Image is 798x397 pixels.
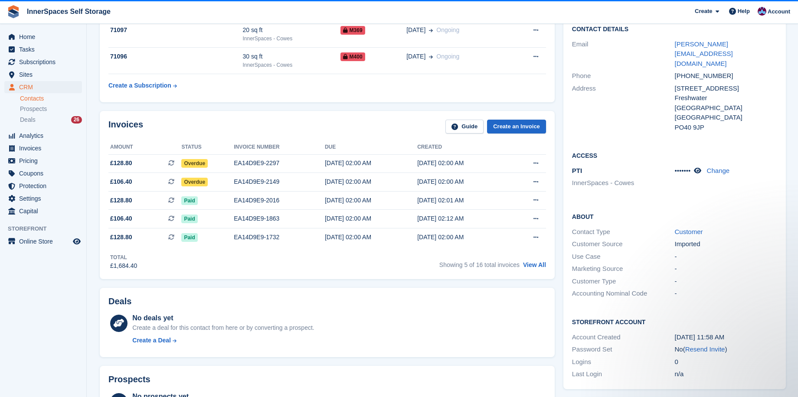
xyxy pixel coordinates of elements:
[572,84,675,133] div: Address
[108,140,181,154] th: Amount
[19,180,71,192] span: Protection
[487,120,546,134] a: Create an Invoice
[325,177,417,186] div: [DATE] 02:00 AM
[675,357,778,367] div: 0
[436,26,459,33] span: Ongoing
[181,215,197,223] span: Paid
[108,374,150,384] h2: Prospects
[4,142,82,154] a: menu
[110,159,132,168] span: £128.80
[572,167,582,174] span: PTI
[572,317,777,326] h2: Storefront Account
[572,227,675,237] div: Contact Type
[675,277,778,286] div: -
[325,140,417,154] th: Due
[340,26,365,35] span: M369
[19,130,71,142] span: Analytics
[572,332,675,342] div: Account Created
[108,81,171,90] div: Create a Subscription
[572,26,777,33] h2: Contact Details
[4,68,82,81] a: menu
[4,180,82,192] a: menu
[242,35,340,42] div: InnerSpaces - Cowes
[19,142,71,154] span: Invoices
[572,369,675,379] div: Last Login
[4,81,82,93] a: menu
[675,123,778,133] div: PO40 9JP
[4,167,82,179] a: menu
[132,336,314,345] a: Create a Deal
[572,357,675,367] div: Logins
[675,93,778,103] div: Freshwater
[4,56,82,68] a: menu
[572,71,675,81] div: Phone
[19,81,71,93] span: CRM
[325,233,417,242] div: [DATE] 02:00 AM
[242,26,340,35] div: 20 sq ft
[181,140,234,154] th: Status
[19,235,71,247] span: Online Store
[108,296,131,306] h2: Deals
[110,177,132,186] span: £106.40
[132,313,314,323] div: No deals yet
[108,52,242,61] div: 71096
[436,53,459,60] span: Ongoing
[19,167,71,179] span: Coupons
[4,43,82,55] a: menu
[4,130,82,142] a: menu
[108,78,177,94] a: Create a Subscription
[19,43,71,55] span: Tasks
[234,196,325,205] div: EA14D9E9-2016
[110,261,137,270] div: £1,684.40
[707,167,730,174] a: Change
[445,120,484,134] a: Guide
[108,26,242,35] div: 71097
[439,261,520,268] span: Showing 5 of 16 total invoices
[406,26,425,35] span: [DATE]
[572,252,675,262] div: Use Case
[181,233,197,242] span: Paid
[572,151,777,159] h2: Access
[132,323,314,332] div: Create a deal for this contact from here or by converting a prospect.
[19,56,71,68] span: Subscriptions
[20,116,36,124] span: Deals
[234,177,325,186] div: EA14D9E9-2149
[406,52,425,61] span: [DATE]
[572,39,675,69] div: Email
[132,336,171,345] div: Create a Deal
[417,196,510,205] div: [DATE] 02:01 AM
[4,235,82,247] a: menu
[108,120,143,134] h2: Invoices
[325,159,417,168] div: [DATE] 02:00 AM
[695,7,712,16] span: Create
[675,71,778,81] div: [PHONE_NUMBER]
[234,159,325,168] div: EA14D9E9-2297
[572,178,675,188] li: InnerSpaces - Cowes
[110,254,137,261] div: Total
[19,31,71,43] span: Home
[675,289,778,299] div: -
[181,196,197,205] span: Paid
[181,178,208,186] span: Overdue
[20,104,82,114] a: Prospects
[523,261,546,268] a: View All
[758,7,766,16] img: Paul Allo
[675,40,733,67] a: [PERSON_NAME][EMAIL_ADDRESS][DOMAIN_NAME]
[181,159,208,168] span: Overdue
[768,7,790,16] span: Account
[19,205,71,217] span: Capital
[572,289,675,299] div: Accounting Nominal Code
[417,177,510,186] div: [DATE] 02:00 AM
[572,345,675,355] div: Password Set
[325,214,417,223] div: [DATE] 02:00 AM
[19,192,71,205] span: Settings
[242,52,340,61] div: 30 sq ft
[242,61,340,69] div: InnerSpaces - Cowes
[20,115,82,124] a: Deals 26
[71,116,82,124] div: 26
[675,252,778,262] div: -
[417,140,510,154] th: Created
[110,233,132,242] span: £128.80
[20,94,82,103] a: Contacts
[72,236,82,247] a: Preview store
